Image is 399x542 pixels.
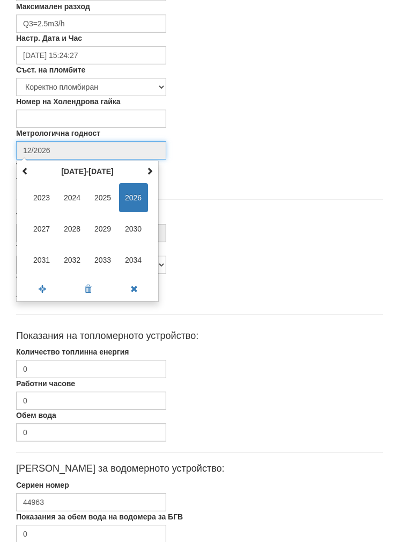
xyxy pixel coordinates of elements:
[16,464,383,474] h4: [PERSON_NAME] за водомерното устройство:
[16,64,85,75] label: Съст. на пломбите
[58,245,87,274] span: 2032
[119,214,148,243] span: 2030
[119,183,148,212] span: 2026
[16,287,383,298] p: _______________________ _______
[16,480,69,490] label: Сериен номер
[16,378,75,389] label: Работни часове
[16,96,121,107] label: Номер на Холендрова гайка
[16,1,90,12] label: Максимален разход
[58,183,87,212] span: 2024
[19,282,66,297] a: Сега
[64,282,112,297] a: Изчисти
[27,214,56,243] span: 2027
[32,163,143,179] th: Избери Десятилетие
[16,128,100,139] label: Метрологична годност
[27,183,56,212] span: 2023
[58,214,87,243] span: 2028
[119,245,148,274] span: 2034
[88,214,117,243] span: 2029
[146,167,153,175] span: Следващо Десятилетие
[110,282,158,297] a: Затвори
[27,245,56,274] span: 2031
[16,410,56,421] label: Обем вода
[16,346,129,357] label: Количество топлинна енергия
[21,167,29,175] span: Предишно Десятилетие
[16,331,383,342] h4: Показания на топломерното устройство:
[16,511,183,522] label: Показания за обем вода на водомера за БГВ
[16,33,82,44] label: Настр. Дата и Час
[88,183,117,212] span: 2025
[88,245,117,274] span: 2033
